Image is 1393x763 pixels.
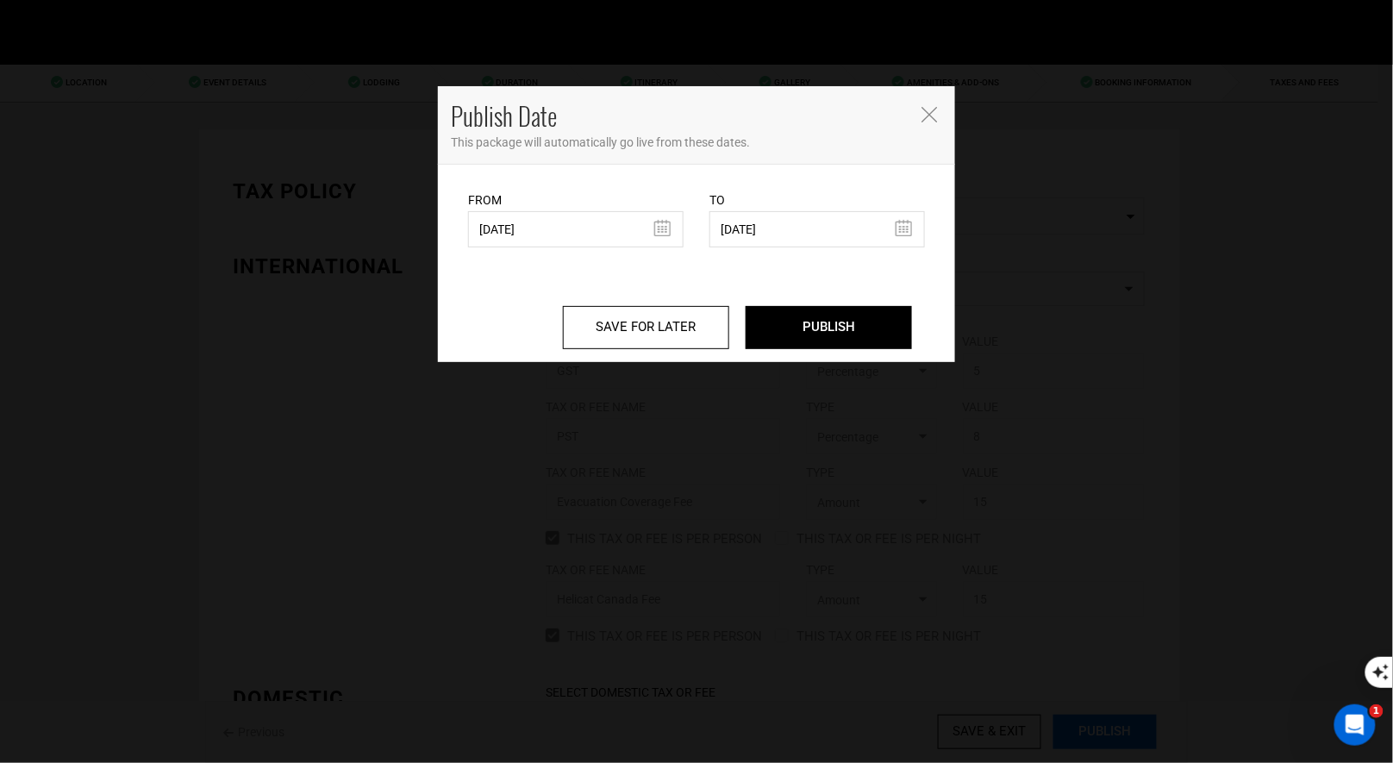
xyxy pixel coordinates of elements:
[1334,704,1376,746] iframe: Intercom live chat
[451,134,942,151] p: This package will automatically go live from these dates.
[746,306,912,349] input: PUBLISH
[921,104,938,122] button: Close
[451,99,908,134] h4: Publish Date
[709,211,925,247] input: Select End Date
[709,191,725,209] label: To
[563,306,729,349] input: SAVE FOR LATER
[468,191,502,209] label: From
[468,211,684,247] input: Select From Date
